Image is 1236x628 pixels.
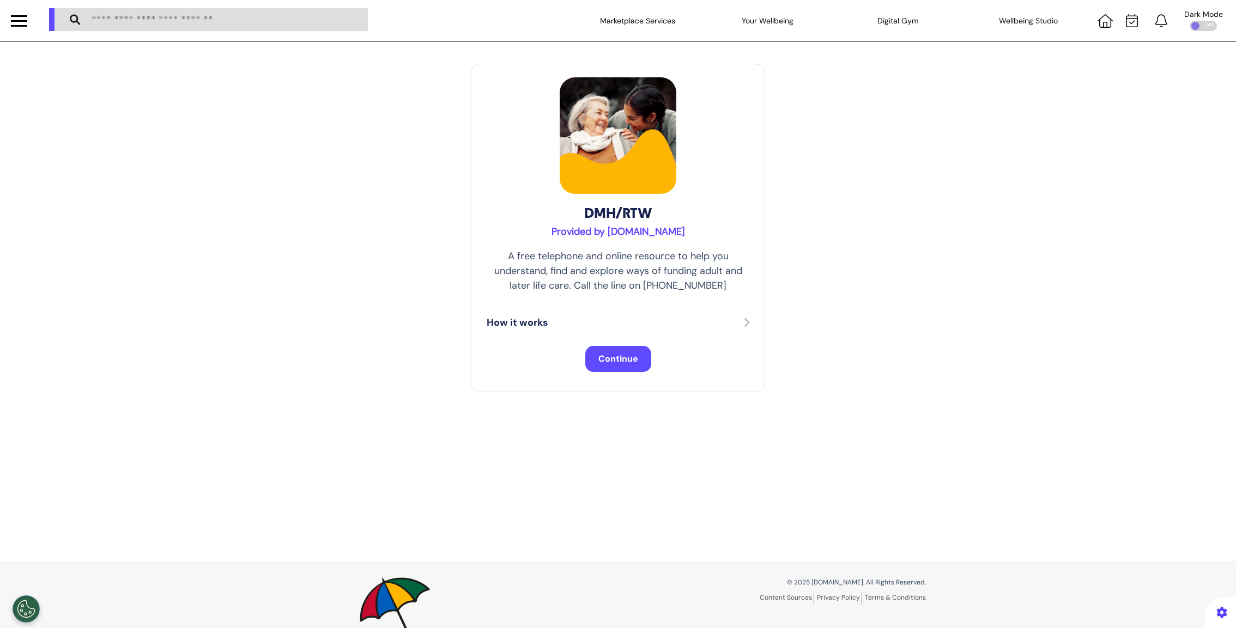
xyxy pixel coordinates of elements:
p: © 2025 [DOMAIN_NAME]. All Rights Reserved. [626,577,926,587]
button: How it works [487,315,749,331]
div: Your Wellbeing [713,5,822,36]
div: Marketplace Services [583,5,692,36]
a: Content Sources [760,593,814,605]
div: OFF [1190,21,1217,31]
h3: Provided by [DOMAIN_NAME] [487,226,749,238]
button: Open Preferences [13,595,40,623]
img: DMH/RTW [560,77,676,194]
p: A free telephone and online resource to help you understand, find and explore ways of funding adu... [487,249,749,293]
button: Continue [585,346,651,372]
a: Terms & Conditions [865,593,926,602]
div: Dark Mode [1184,10,1223,18]
a: Privacy Policy [817,593,862,605]
div: Wellbeing Studio [974,5,1083,36]
h2: DMH/RTW [487,205,749,222]
div: Digital Gym [844,5,953,36]
p: How it works [487,315,548,330]
span: Continue [598,353,638,364]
